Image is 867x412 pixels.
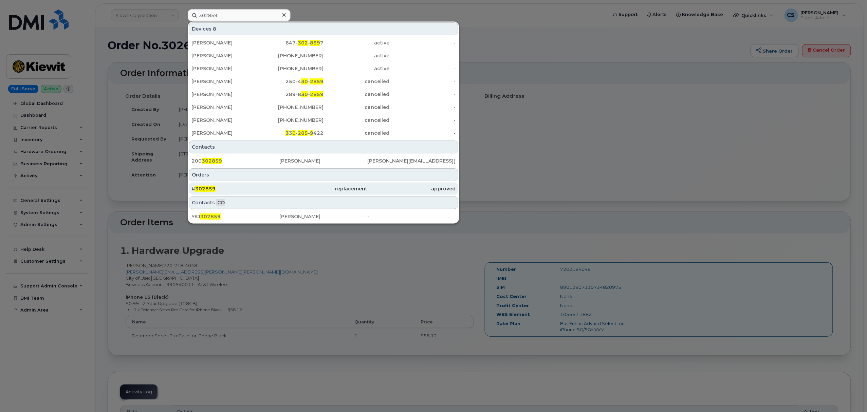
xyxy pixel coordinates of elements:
[191,52,258,59] div: [PERSON_NAME]
[258,91,324,98] div: 289-8 -
[279,185,367,192] div: replacement
[279,213,367,220] div: [PERSON_NAME]
[368,213,456,220] div: -
[202,158,222,164] span: 302859
[390,130,456,136] div: -
[368,185,456,192] div: approved
[258,117,324,124] div: [PHONE_NUMBER]
[189,50,458,62] a: [PERSON_NAME][PHONE_NUMBER]active-
[390,117,456,124] div: -
[189,141,458,153] div: Contacts
[837,382,862,407] iframe: Messenger Launcher
[390,104,456,111] div: -
[191,130,258,136] div: [PERSON_NAME]
[258,130,324,136] div: 3 - - 422
[390,52,456,59] div: -
[191,157,279,164] div: 200
[191,65,258,72] div: [PERSON_NAME]
[301,78,308,85] span: 30
[292,130,296,136] span: 0
[258,52,324,59] div: [PHONE_NUMBER]
[258,104,324,111] div: [PHONE_NUMBER]
[216,199,225,206] span: .CO
[258,39,324,46] div: 647- - 7
[310,40,320,46] span: 859
[279,157,367,164] div: [PERSON_NAME]
[189,168,458,181] div: Orders
[191,104,258,111] div: [PERSON_NAME]
[298,130,308,136] span: 285
[189,62,458,75] a: [PERSON_NAME][PHONE_NUMBER]active-
[195,186,216,192] span: 302859
[191,78,258,85] div: [PERSON_NAME]
[301,91,308,97] span: 30
[390,78,456,85] div: -
[191,213,279,220] div: YKJ
[189,210,458,223] a: YKJ302859[PERSON_NAME]-
[189,196,458,209] div: Contacts
[191,39,258,46] div: [PERSON_NAME]
[189,88,458,100] a: [PERSON_NAME]289-830-2859cancelled-
[324,78,390,85] div: cancelled
[189,183,458,195] a: #302859replacementapproved
[310,78,324,85] span: 2859
[258,65,324,72] div: [PHONE_NUMBER]
[390,65,456,72] div: -
[324,91,390,98] div: cancelled
[310,91,324,97] span: 2859
[200,213,221,220] span: 302859
[189,37,458,49] a: [PERSON_NAME]647-302-8597active-
[310,130,313,136] span: 9
[368,157,456,164] div: [PERSON_NAME][EMAIL_ADDRESS][DOMAIN_NAME]
[191,117,258,124] div: [PERSON_NAME]
[189,22,458,35] div: Devices
[189,75,458,88] a: [PERSON_NAME]250-430-2859cancelled-
[213,25,216,32] span: 8
[324,104,390,111] div: cancelled
[189,127,458,139] a: [PERSON_NAME]330-285-9422cancelled-
[298,40,308,46] span: 302
[390,91,456,98] div: -
[189,114,458,126] a: [PERSON_NAME][PHONE_NUMBER]cancelled-
[390,39,456,46] div: -
[324,117,390,124] div: cancelled
[324,52,390,59] div: active
[189,101,458,113] a: [PERSON_NAME][PHONE_NUMBER]cancelled-
[258,78,324,85] div: 250-4 -
[191,185,279,192] div: #
[285,130,289,136] span: 3
[324,130,390,136] div: cancelled
[191,91,258,98] div: [PERSON_NAME]
[324,39,390,46] div: active
[324,65,390,72] div: active
[189,155,458,167] a: 200302859[PERSON_NAME][PERSON_NAME][EMAIL_ADDRESS][DOMAIN_NAME]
